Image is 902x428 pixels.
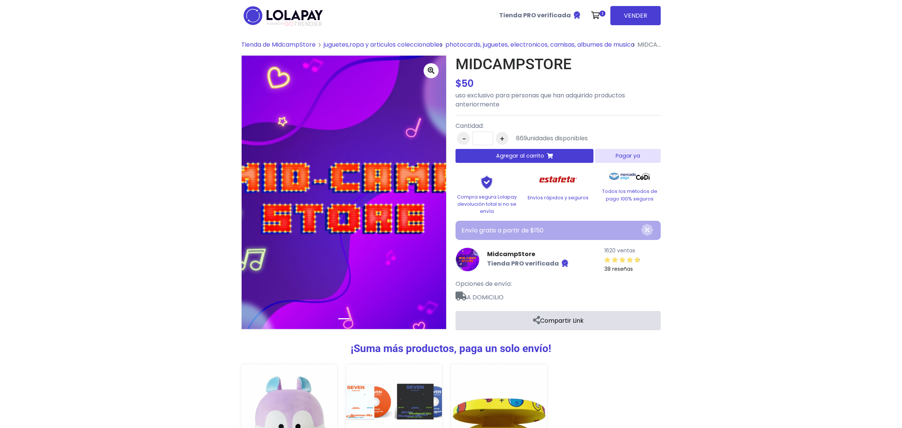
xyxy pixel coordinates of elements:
[456,288,661,302] span: A DOMICILIO
[462,226,641,235] p: Envío gratis a partir de $150
[456,149,593,163] button: Agregar al carrito
[456,193,518,215] p: Compra segura Lolapay devolución total si no se envía
[456,91,661,109] p: uso exclusivo para personas que han adquirido productos anteriormente
[527,194,589,201] p: Envíos rápidos y seguros
[456,311,661,330] a: Compartir Link
[533,169,583,190] img: Estafeta Logo
[241,4,325,27] img: logo
[496,152,544,160] span: Agregar al carrito
[267,21,322,27] span: TRENDIER
[456,247,480,272] img: MidcampStore
[457,132,470,145] button: -
[609,169,636,184] img: Mercado Pago Logo
[241,342,661,355] h3: ¡Suma más productos, paga un solo envío!
[241,40,316,49] a: Tienda de MidcampStore
[636,169,650,184] img: Codi Logo
[572,11,581,20] img: Tienda verificada
[499,11,571,20] b: Tienda PRO verificada
[560,259,569,268] img: Tienda verificada
[487,250,569,259] a: MidcampStore
[604,247,635,254] small: 1620 ventas
[456,76,661,91] div: $
[324,40,442,49] a: juguetes,ropa y articulos coleccionables
[456,55,661,73] h1: MIDCAMPSTORE
[599,11,605,17] span: 1
[241,40,661,55] nav: breadcrumb
[595,149,661,163] button: Pagar ya
[598,188,661,202] p: Todos los métodos de pago 100% seguros
[267,22,284,26] span: POWERED BY
[456,279,512,288] span: Opciones de envío:
[456,121,588,131] p: Cantidad:
[496,132,509,145] button: +
[516,134,527,143] span: 869
[468,175,505,189] img: Shield
[242,56,446,329] img: medium_1693202091116.jpeg
[604,255,640,264] div: 4.82 / 5
[487,260,559,268] b: Tienda PRO verificada
[587,4,607,27] a: 1
[610,6,661,25] a: VENDER
[462,77,474,90] span: 50
[516,134,588,143] div: unidades disponibles
[284,20,294,28] span: GO
[637,40,686,49] span: MIDCAMPSTORE
[604,265,633,273] small: 38 reseñas
[445,40,634,49] a: photocards, juguetes, electronicos, camisas, albumes de musica
[604,255,661,273] a: 38 reseñas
